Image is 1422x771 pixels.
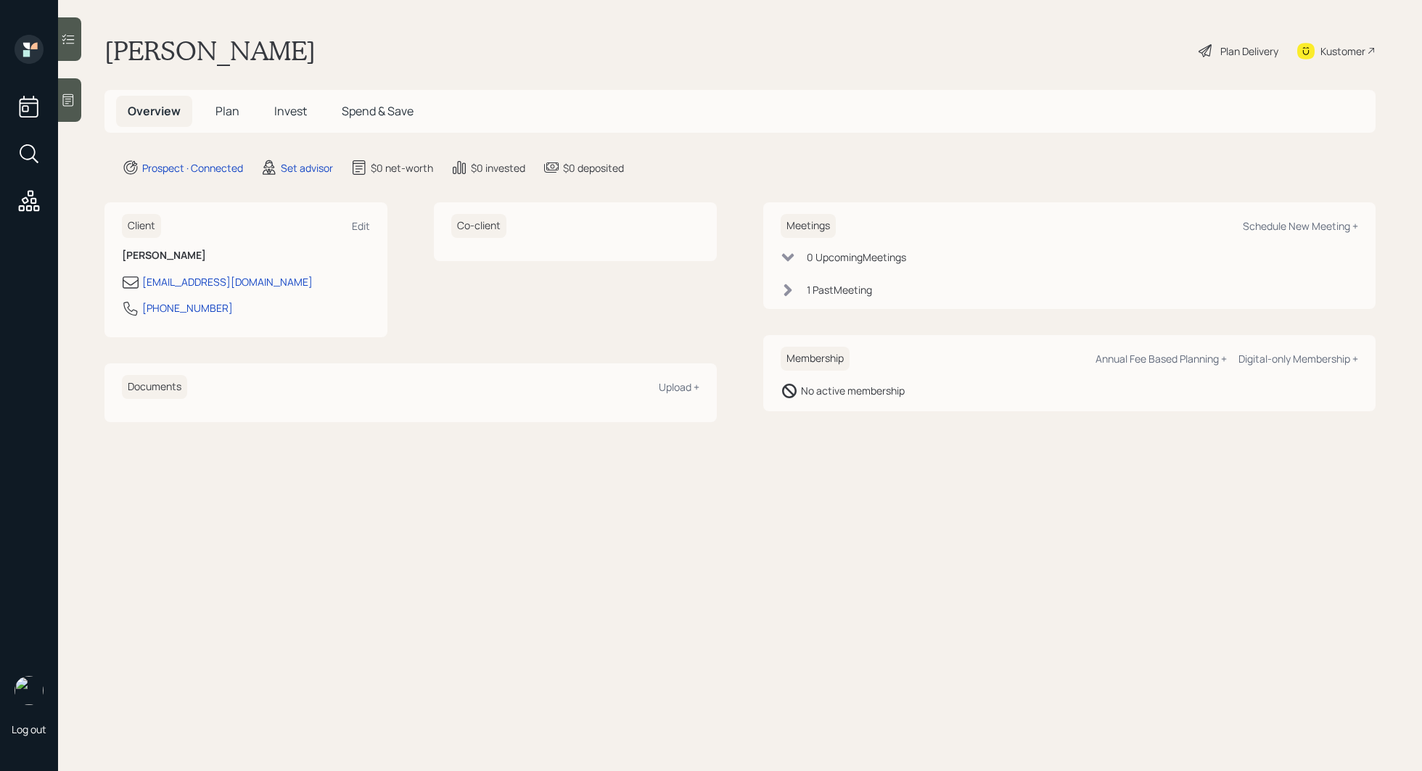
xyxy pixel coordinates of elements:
[781,347,850,371] h6: Membership
[215,103,239,119] span: Plan
[12,722,46,736] div: Log out
[274,103,307,119] span: Invest
[563,160,624,176] div: $0 deposited
[371,160,433,176] div: $0 net-worth
[471,160,525,176] div: $0 invested
[1243,219,1358,233] div: Schedule New Meeting +
[142,160,243,176] div: Prospect · Connected
[1238,352,1358,366] div: Digital-only Membership +
[659,380,699,394] div: Upload +
[451,214,506,238] h6: Co-client
[104,35,316,67] h1: [PERSON_NAME]
[142,274,313,289] div: [EMAIL_ADDRESS][DOMAIN_NAME]
[807,282,872,297] div: 1 Past Meeting
[142,300,233,316] div: [PHONE_NUMBER]
[15,676,44,705] img: retirable_logo.png
[1220,44,1278,59] div: Plan Delivery
[807,250,906,265] div: 0 Upcoming Meeting s
[1320,44,1365,59] div: Kustomer
[801,383,905,398] div: No active membership
[122,375,187,399] h6: Documents
[342,103,414,119] span: Spend & Save
[1096,352,1227,366] div: Annual Fee Based Planning +
[128,103,181,119] span: Overview
[781,214,836,238] h6: Meetings
[352,219,370,233] div: Edit
[122,214,161,238] h6: Client
[281,160,333,176] div: Set advisor
[122,250,370,262] h6: [PERSON_NAME]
